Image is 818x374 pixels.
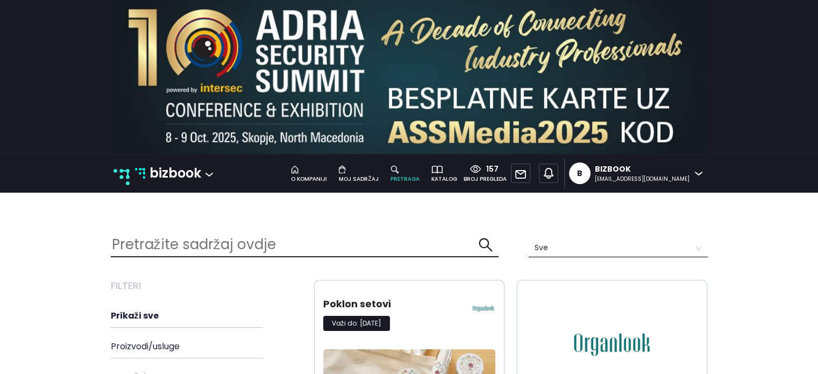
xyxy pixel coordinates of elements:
div: moj sadržaj [339,175,378,184]
span: Sve [535,239,702,257]
div: katalog [431,175,457,184]
div: [EMAIL_ADDRESS][DOMAIN_NAME] [595,175,689,184]
a: bizbook [135,163,202,184]
div: broj pregleda [464,175,507,184]
span: search [478,237,493,252]
div: o kompaniji [291,175,327,184]
h4: Proizvodi/usluge [111,341,302,351]
a: moj sadržaj [333,163,385,184]
a: pretraga [385,163,426,184]
a: katalog [426,163,464,184]
h3: Poklon setovi [323,297,461,311]
div: pretraga [390,175,419,184]
a: o kompaniji [286,163,333,184]
div: , [535,158,564,188]
img: bizbook [135,168,146,179]
p: Važi do: [DATE] [323,316,390,331]
div: 157 [481,164,499,175]
h4: Prikaži sve [111,311,302,321]
h3: Filteri [111,280,302,292]
div: B [577,163,582,184]
input: Pretražite sadržaj ovdje [111,233,479,256]
div: Bizbook [595,164,689,175]
img: new [113,169,130,185]
p: bizbook [150,163,201,184]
